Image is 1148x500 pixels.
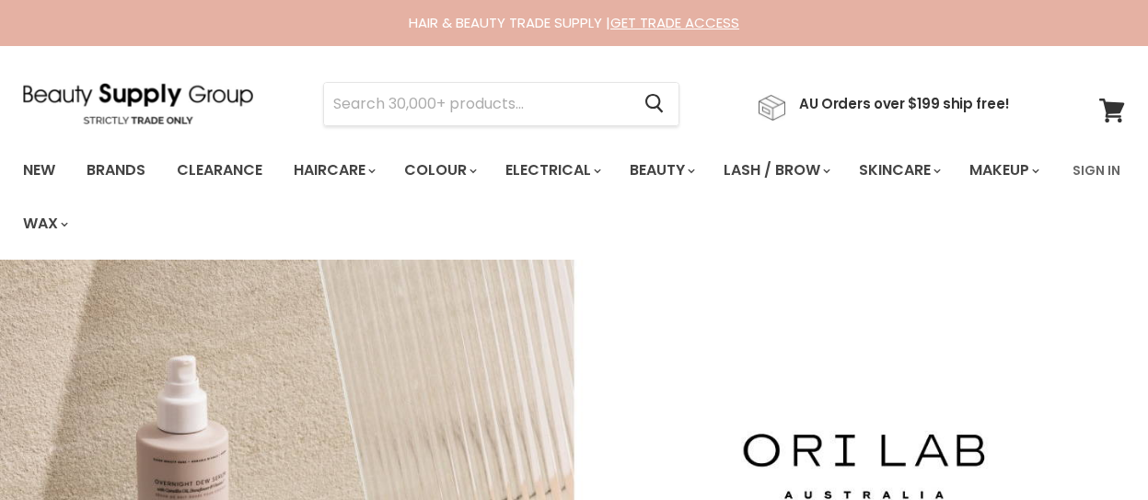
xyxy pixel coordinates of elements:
a: GET TRADE ACCESS [610,13,739,32]
iframe: Gorgias live chat messenger [1056,413,1130,482]
a: Makeup [956,151,1050,190]
a: Brands [73,151,159,190]
a: Colour [390,151,488,190]
form: Product [323,82,679,126]
a: Electrical [492,151,612,190]
a: Lash / Brow [710,151,841,190]
a: Sign In [1061,151,1131,190]
ul: Main menu [9,144,1061,250]
a: New [9,151,69,190]
a: Skincare [845,151,952,190]
a: Wax [9,204,79,243]
button: Search [630,83,678,125]
a: Clearance [163,151,276,190]
a: Haircare [280,151,387,190]
a: Beauty [616,151,706,190]
input: Search [324,83,630,125]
